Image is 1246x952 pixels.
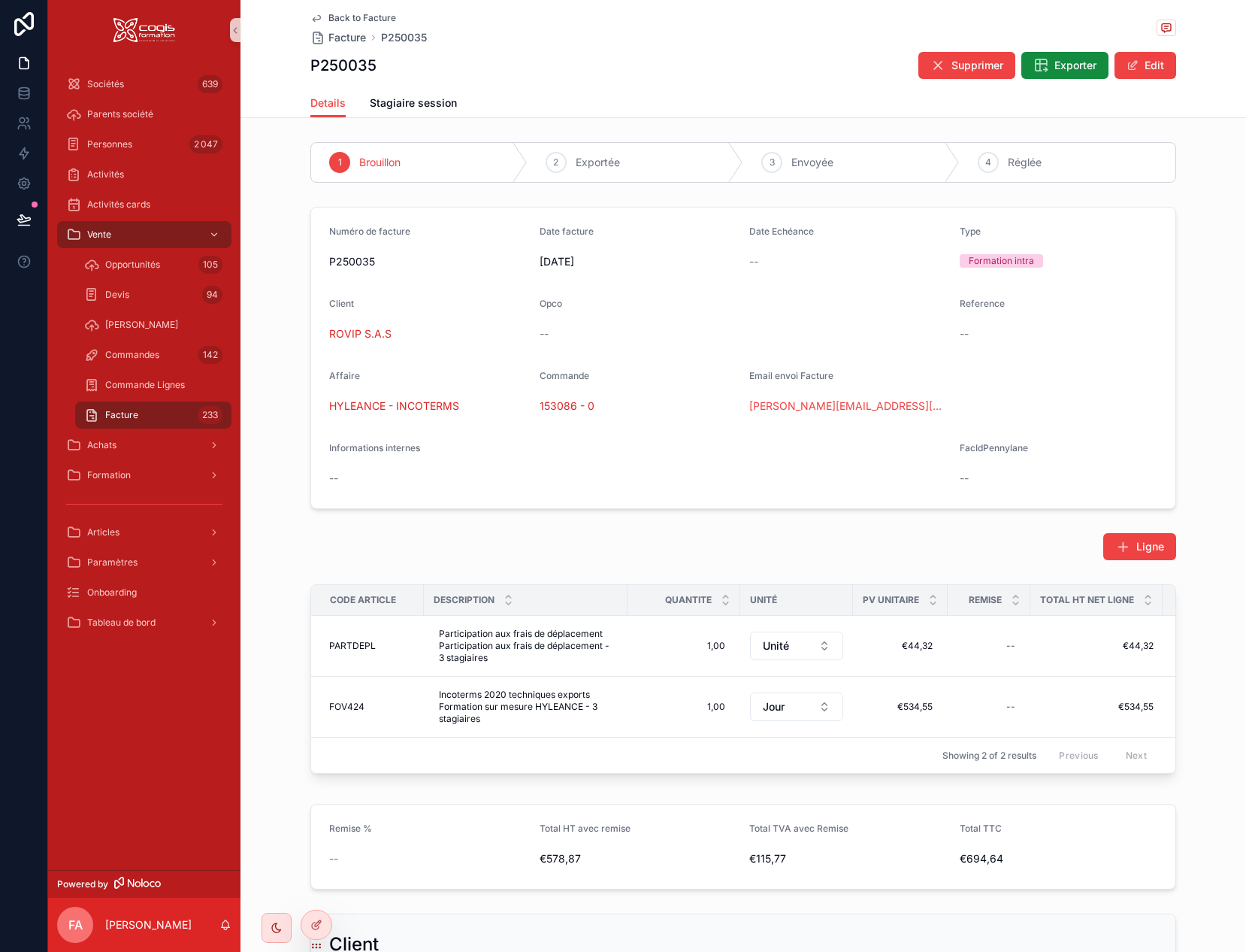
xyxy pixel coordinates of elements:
[439,689,612,725] span: Incoterms 2020 techniques exports Formation sur mesure HYLEANCE - 3 stagiaires
[329,326,392,341] a: ROVIP S.A.S
[87,199,150,211] span: Activités cards
[87,108,153,120] span: Parents société
[960,226,981,237] span: Type
[87,439,116,451] span: Achats
[540,823,631,834] span: Total HT avec remise
[749,226,814,237] span: Date Echéance
[87,526,119,538] span: Articles
[750,632,843,660] button: Select Button
[198,256,222,274] div: 105
[985,156,991,168] span: 4
[75,341,231,368] a: Commandes142
[960,326,969,341] span: --
[87,469,131,481] span: Formation
[329,399,459,414] a: HYLEANCE - INCOTERMS
[329,851,338,866] span: --
[48,60,240,656] div: scrollable content
[198,346,222,364] div: 142
[665,594,712,606] span: Quantite
[1039,640,1154,652] span: €44,32
[969,594,1002,606] span: Remise
[87,229,111,241] span: Vente
[57,101,231,128] a: Parents société
[75,402,231,429] a: Facture233
[75,371,231,399] a: Commande Lignes
[960,851,1158,866] span: €694,64
[57,131,231,158] a: Personnes2 047
[540,326,549,341] span: --
[1114,52,1176,79] button: Edit
[310,12,396,24] a: Back to Facture
[540,226,594,237] span: Date facture
[960,298,1005,309] span: Reference
[198,406,222,424] div: 233
[57,161,231,188] a: Activités
[310,96,346,111] span: Details
[1021,52,1108,79] button: Exporter
[57,549,231,576] a: Paramètres
[328,30,366,45] span: Facture
[329,442,420,453] span: Informations internes
[750,594,777,606] span: Unité
[198,75,222,93] div: 639
[1054,58,1096,73] span: Exporter
[434,594,494,606] span: Description
[329,254,528,269] span: P250035
[68,916,83,934] span: FA
[918,52,1015,79] button: Supprimer
[57,519,231,546] a: Articles
[749,851,948,866] span: €115,77
[105,319,178,331] span: [PERSON_NAME]
[1040,594,1134,606] span: Total HT net ligne
[553,156,558,168] span: 2
[310,55,377,76] h1: P250035
[868,640,933,652] span: €44,32
[329,640,376,652] span: PARTDEPL
[749,823,848,834] span: Total TVA avec Remise
[381,30,427,45] span: P250035
[310,30,366,45] a: Facture
[960,471,969,486] span: --
[329,226,410,237] span: Numéro de facture
[576,155,620,170] span: Exportée
[370,96,457,111] span: Stagiaire session
[1103,533,1176,560] button: Ligne
[330,594,396,606] span: Code Article
[338,156,342,168] span: 1
[329,298,354,309] span: Client
[310,89,346,118] a: Details
[75,281,231,308] a: Devis94
[942,750,1036,762] span: Showing 2 of 2 results
[75,311,231,338] a: [PERSON_NAME]
[57,609,231,636] a: Tableau de bord
[57,191,231,218] a: Activités cards
[189,135,222,153] div: 2 047
[105,917,192,932] p: [PERSON_NAME]
[750,693,843,721] button: Select Button
[1006,701,1015,713] div: --
[329,471,338,486] span: --
[540,399,594,414] a: 153086 - 0
[105,379,185,391] span: Commande Lignes
[329,370,360,381] span: Affaire
[87,587,137,599] span: Onboarding
[48,870,240,898] a: Powered by
[540,851,738,866] span: €578,87
[540,298,562,309] span: Opco
[863,594,919,606] span: PV unitaire
[329,701,364,713] span: FOV424
[749,254,758,269] span: --
[540,254,738,269] span: [DATE]
[57,878,108,890] span: Powered by
[57,71,231,98] a: Sociétés639
[87,78,124,90] span: Sociétés
[960,442,1028,453] span: FacIdPennylane
[868,701,933,713] span: €534,55
[105,259,160,271] span: Opportunités
[329,823,372,834] span: Remise %
[770,156,775,168] span: 3
[57,579,231,606] a: Onboarding
[105,409,138,421] span: Facture
[370,89,457,120] a: Stagiaire session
